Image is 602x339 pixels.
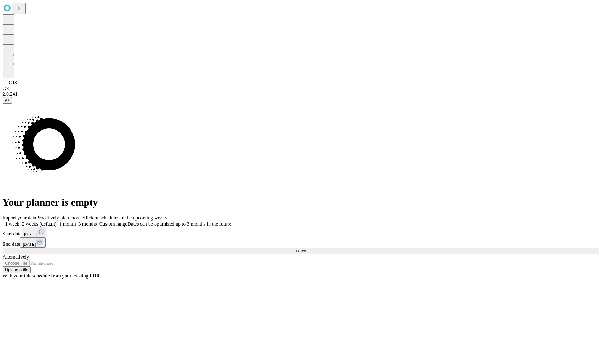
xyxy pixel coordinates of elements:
span: Fetch [296,249,306,253]
span: 2 weeks (default) [22,221,57,227]
span: @ [5,98,9,103]
span: 1 week [5,221,19,227]
div: End date [3,237,599,248]
div: 2.0.241 [3,91,599,97]
span: [DATE] [23,242,36,247]
span: Dates can be optimized up to 3 months in the future. [127,221,232,227]
span: With your OR schedule from your existing EHR [3,273,100,278]
button: [DATE] [22,227,47,237]
button: Fetch [3,248,599,254]
span: 3 months [78,221,97,227]
div: Start date [3,227,599,237]
span: Alternatively [3,254,29,260]
span: GJSH [9,80,21,85]
button: @ [3,97,12,104]
span: [DATE] [24,232,37,236]
span: Custom range [99,221,127,227]
button: Upload a file [3,266,31,273]
h1: Your planner is empty [3,196,599,208]
button: [DATE] [20,237,46,248]
span: Import your data [3,215,36,220]
div: GEI [3,86,599,91]
span: 1 month [59,221,76,227]
span: Proactively plan more efficient schedules in the upcoming weeks. [36,215,168,220]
